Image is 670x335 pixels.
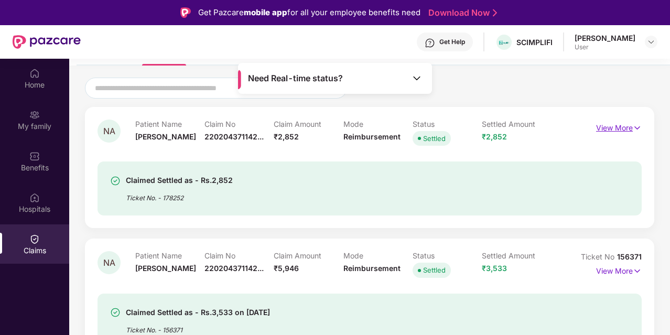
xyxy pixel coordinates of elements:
img: Toggle Icon [412,73,422,83]
img: New Pazcare Logo [13,35,81,49]
a: Download Now [428,7,494,18]
span: ₹2,852 [482,132,507,141]
div: Ticket No. - 178252 [126,187,233,203]
img: svg+xml;base64,PHN2ZyBpZD0iSGVscC0zMngzMiIgeG1sbnM9Imh0dHA6Ly93d3cudzMub3JnLzIwMDAvc3ZnIiB3aWR0aD... [425,38,435,48]
div: Settled [423,133,446,144]
span: Ticket No [581,252,617,261]
img: Logo [180,7,191,18]
div: User [575,43,635,51]
img: svg+xml;base64,PHN2ZyB4bWxucz0iaHR0cDovL3d3dy53My5vcmcvMjAwMC9zdmciIHdpZHRoPSIxNyIgaGVpZ2h0PSIxNy... [633,265,642,277]
span: 156371 [617,252,642,261]
span: 220204371142... [204,132,264,141]
img: svg+xml;base64,PHN2ZyBpZD0iQ2xhaW0iIHhtbG5zPSJodHRwOi8vd3d3LnczLm9yZy8yMDAwL3N2ZyIgd2lkdGg9IjIwIi... [29,234,40,244]
div: Get Pazcare for all your employee benefits need [198,6,420,19]
p: Settled Amount [482,251,551,260]
p: Patient Name [135,251,204,260]
img: svg+xml;base64,PHN2ZyBpZD0iSG9zcGl0YWxzIiB4bWxucz0iaHR0cDovL3d3dy53My5vcmcvMjAwMC9zdmciIHdpZHRoPS... [29,192,40,203]
span: Need Real-time status? [248,73,343,84]
p: Mode [343,251,413,260]
img: svg+xml;base64,PHN2ZyBpZD0iRHJvcGRvd24tMzJ4MzIiIHhtbG5zPSJodHRwOi8vd3d3LnczLm9yZy8yMDAwL3N2ZyIgd2... [647,38,655,46]
span: NA [103,127,115,136]
span: NA [103,258,115,267]
strong: mobile app [244,7,287,17]
img: svg+xml;base64,PHN2ZyBpZD0iU3VjY2Vzcy0zMngzMiIgeG1sbnM9Imh0dHA6Ly93d3cudzMub3JnLzIwMDAvc3ZnIiB3aW... [110,307,121,318]
div: SCIMPLIFI [516,37,553,47]
p: View More [596,263,642,277]
p: Mode [343,120,413,128]
p: Status [413,251,482,260]
span: ₹2,852 [274,132,299,141]
span: ₹3,533 [482,264,507,273]
div: [PERSON_NAME] [575,33,635,43]
img: transparent%20(1).png [496,39,512,47]
p: Settled Amount [482,120,551,128]
span: ₹5,946 [274,264,299,273]
p: Claim No [204,120,274,128]
img: svg+xml;base64,PHN2ZyB3aWR0aD0iMjAiIGhlaWdodD0iMjAiIHZpZXdCb3g9IjAgMCAyMCAyMCIgZmlsbD0ibm9uZSIgeG... [29,110,40,120]
p: View More [596,120,642,134]
span: [PERSON_NAME] [135,132,196,141]
span: [PERSON_NAME] [135,264,196,273]
span: Reimbursement [343,132,401,141]
p: Patient Name [135,120,204,128]
img: svg+xml;base64,PHN2ZyBpZD0iU3VjY2Vzcy0zMngzMiIgeG1sbnM9Imh0dHA6Ly93d3cudzMub3JnLzIwMDAvc3ZnIiB3aW... [110,176,121,186]
span: 220204371142... [204,264,264,273]
div: Get Help [439,38,465,46]
img: svg+xml;base64,PHN2ZyB4bWxucz0iaHR0cDovL3d3dy53My5vcmcvMjAwMC9zdmciIHdpZHRoPSIxNyIgaGVpZ2h0PSIxNy... [633,122,642,134]
div: Claimed Settled as - Rs.3,533 on [DATE] [126,306,270,319]
p: Claim Amount [274,251,343,260]
img: svg+xml;base64,PHN2ZyBpZD0iQmVuZWZpdHMiIHhtbG5zPSJodHRwOi8vd3d3LnczLm9yZy8yMDAwL3N2ZyIgd2lkdGg9Ij... [29,151,40,161]
img: Stroke [493,7,497,18]
div: Ticket No. - 156371 [126,319,270,335]
p: Claim Amount [274,120,343,128]
p: Status [413,120,482,128]
div: Settled [423,265,446,275]
span: Reimbursement [343,264,401,273]
p: Claim No [204,251,274,260]
div: Claimed Settled as - Rs.2,852 [126,174,233,187]
img: svg+xml;base64,PHN2ZyBpZD0iSG9tZSIgeG1sbnM9Imh0dHA6Ly93d3cudzMub3JnLzIwMDAvc3ZnIiB3aWR0aD0iMjAiIG... [29,68,40,79]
